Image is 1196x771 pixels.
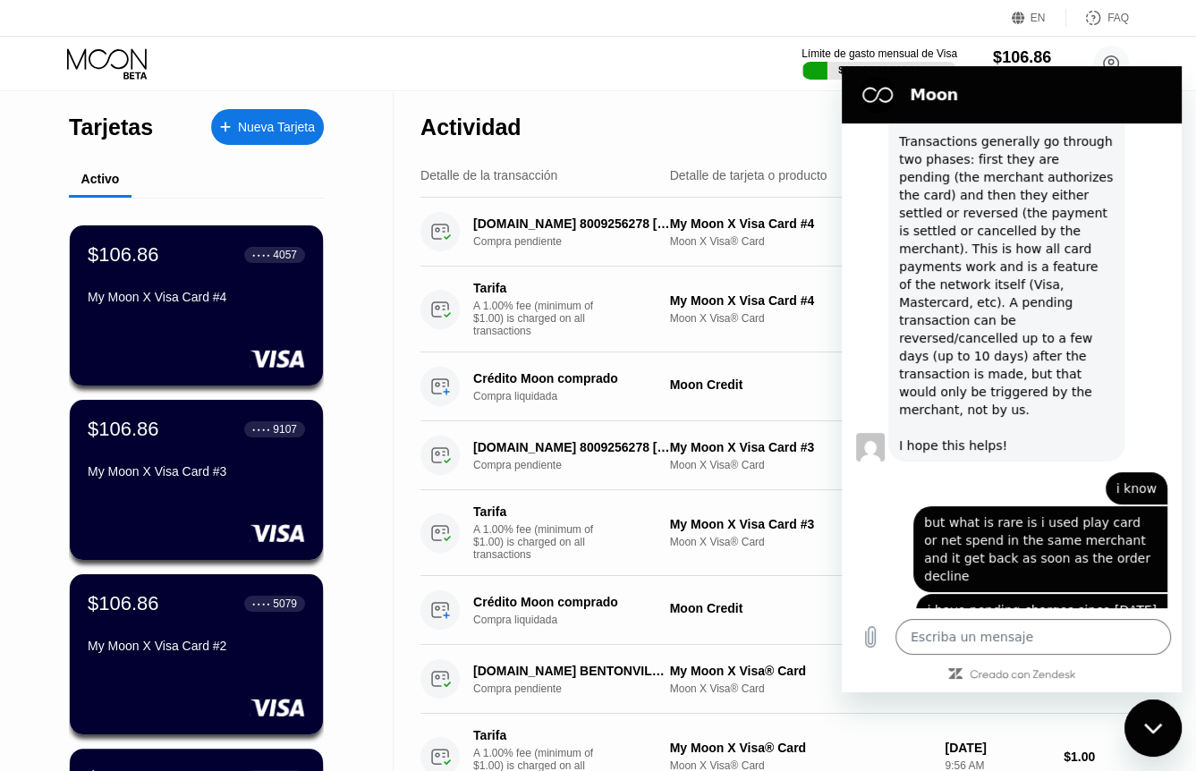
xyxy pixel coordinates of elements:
[473,216,670,231] div: [DOMAIN_NAME] 8009256278 [GEOGRAPHIC_DATA] [GEOGRAPHIC_DATA]
[473,390,684,402] div: Compra liquidada
[252,601,270,606] div: ● ● ● ●
[420,645,1129,714] div: [DOMAIN_NAME] BENTONVILLE USCompra pendienteMy Moon X Visa® CardMoon X Visa® Card[DATE]9:56 AM$68.94
[128,604,234,615] a: Creado con Zendesk: visitar el sitio web de Zendesk en una pestaña nueva
[473,682,684,695] div: Compra pendiente
[473,595,670,609] div: Crédito Moon comprado
[70,574,323,734] div: $106.86● ● ● ●5079My Moon X Visa Card #2
[82,449,312,517] span: but what is rare is i used play card or net spend in the same merchant and it get back as soon as...
[473,664,670,678] div: [DOMAIN_NAME] BENTONVILLE US
[88,464,305,479] div: My Moon X Visa Card #3
[473,281,598,295] div: Tarifa
[473,440,670,454] div: [DOMAIN_NAME] 8009256278 [GEOGRAPHIC_DATA] [GEOGRAPHIC_DATA]
[1012,9,1066,27] div: EN
[88,290,305,304] div: My Moon X Visa Card #4
[670,536,931,548] div: Moon X Visa® Card
[238,120,315,135] div: Nueva Tarjeta
[670,682,931,695] div: Moon X Visa® Card
[70,400,323,560] div: $106.86● ● ● ●9107My Moon X Visa Card #3
[993,48,1057,80] div: $106.86Crédito Moon
[670,741,931,755] div: My Moon X Visa® Card
[11,553,47,589] button: Cargar archivo
[88,243,159,267] div: $106.86
[1031,12,1046,24] div: EN
[670,235,931,248] div: Moon X Visa® Card
[69,114,153,140] div: Tarjetas
[275,415,315,429] span: i know
[420,114,522,140] div: Actividad
[473,523,607,561] div: A 1.00% fee (minimum of $1.00) is charged on all transactions
[420,421,1129,490] div: [DOMAIN_NAME] 8009256278 [GEOGRAPHIC_DATA] [GEOGRAPHIC_DATA]Compra pendienteMy Moon X Visa Card #...
[1124,699,1182,757] iframe: Botón para iniciar la ventana de mensajería, conversación en curso
[473,235,684,248] div: Compra pendiente
[420,576,1129,645] div: Crédito Moon compradoCompra liquidadaMoon Credit[DATE]12:28 PM$101.60
[993,48,1057,67] div: $106.86
[420,267,1129,352] div: TarifaA 1.00% fee (minimum of $1.00) is charged on all transactionsMy Moon X Visa Card #4Moon X V...
[670,293,931,308] div: My Moon X Visa Card #4
[420,168,557,182] div: Detalle de la transacción
[473,728,598,742] div: Tarifa
[1107,12,1129,24] div: FAQ
[670,601,931,615] div: Moon Credit
[420,198,1129,267] div: [DOMAIN_NAME] 8009256278 [GEOGRAPHIC_DATA] [GEOGRAPHIC_DATA]Compra pendienteMy Moon X Visa Card #...
[670,459,931,471] div: Moon X Visa® Card
[70,225,323,385] div: $106.86● ● ● ●4057My Moon X Visa Card #4
[252,252,270,258] div: ● ● ● ●
[273,249,297,261] div: 4057
[670,440,931,454] div: My Moon X Visa Card #3
[88,592,159,615] div: $106.86
[273,597,297,610] div: 5079
[1064,750,1129,764] div: $1.00
[1066,9,1129,27] div: FAQ
[473,371,670,385] div: Crédito Moon comprado
[473,459,684,471] div: Compra pendiente
[420,352,1129,421] div: Crédito Moon compradoCompra liquidadaMoon Credit[DATE]3:47 PM$151.28
[211,109,324,145] div: Nueva Tarjeta
[473,614,684,626] div: Compra liquidada
[670,517,931,531] div: My Moon X Visa Card #3
[273,423,297,436] div: 9107
[670,168,827,182] div: Detalle de tarjeta o producto
[842,66,1182,692] iframe: Ventana de mensajería
[473,504,598,519] div: Tarifa
[473,300,607,337] div: A 1.00% fee (minimum of $1.00) is charged on all transactions
[802,47,957,80] div: Límite de gasto mensual de Visa$622.85/$4,000.00
[802,47,957,60] div: Límite de gasto mensual de Visa
[81,172,120,186] div: Activo
[85,537,315,551] span: i have pending charges since [DATE]
[670,312,931,325] div: Moon X Visa® Card
[88,418,159,441] div: $106.86
[252,427,270,432] div: ● ● ● ●
[838,64,920,75] div: $622.85 / $4,000.00
[945,741,1049,755] div: [DATE]
[420,490,1129,576] div: TarifaA 1.00% fee (minimum of $1.00) is charged on all transactionsMy Moon X Visa Card #3Moon X V...
[88,639,305,653] div: My Moon X Visa Card #2
[670,377,931,392] div: Moon Credit
[670,664,931,678] div: My Moon X Visa® Card
[670,216,931,231] div: My Moon X Visa Card #4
